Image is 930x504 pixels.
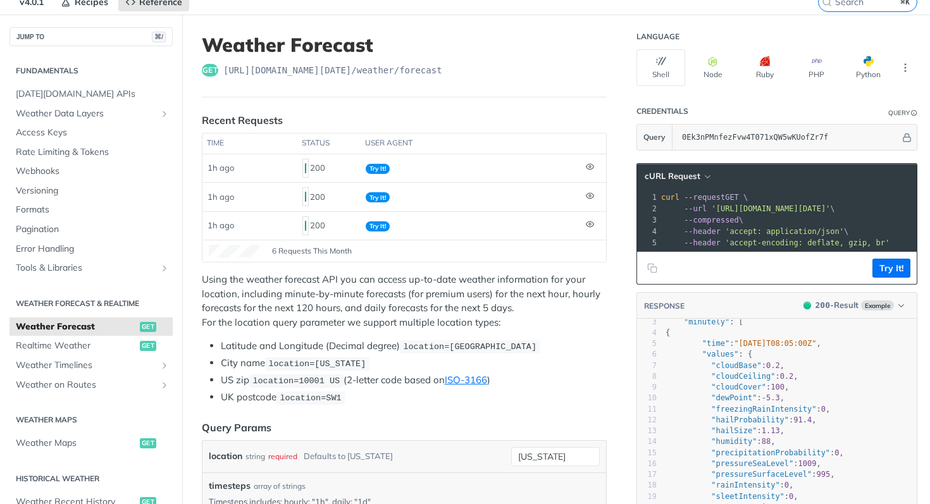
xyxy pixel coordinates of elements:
span: 6 Requests This Month [272,245,352,257]
span: 0.2 [780,372,794,381]
span: Query [643,132,666,143]
p: Using the weather forecast API you can access up-to-date weather information for your location, i... [202,273,607,329]
button: Show subpages for Weather Data Layers [159,109,170,119]
a: ISO-3166 [445,374,487,386]
a: Weather TimelinesShow subpages for Weather Timelines [9,356,173,375]
span: 91.4 [793,415,812,424]
div: 14 [637,436,657,447]
th: time [202,133,297,154]
div: 6 [637,349,657,360]
button: Show subpages for Weather Timelines [159,360,170,371]
span: "precipitationProbability" [711,448,830,457]
span: "values" [702,350,739,359]
span: Example [861,300,894,310]
span: : , [666,470,834,479]
span: 200 [305,163,306,173]
span: Weather Forecast [16,321,137,333]
div: 3 [637,214,659,226]
div: 200 [302,186,356,207]
span: curl [661,193,679,202]
a: Weather Data LayersShow subpages for Weather Data Layers [9,104,173,123]
li: UK postcode [221,390,607,405]
button: Hide [900,131,914,144]
span: : [ [666,317,743,326]
button: cURL Request [640,170,714,183]
span: Tools & Libraries [16,262,156,274]
span: '[URL][DOMAIN_NAME][DATE]' [711,204,830,213]
span: "sleetIntensity" [711,492,784,501]
span: "minutely" [684,317,729,326]
span: location=[GEOGRAPHIC_DATA] [403,342,536,352]
span: 200 [305,192,306,202]
span: Webhooks [16,165,170,178]
button: Copy to clipboard [643,259,661,278]
h2: Weather Forecast & realtime [9,298,173,309]
h1: Weather Forecast [202,34,607,56]
span: Weather on Routes [16,379,156,391]
span: 1h ago [208,192,234,202]
a: Tools & LibrariesShow subpages for Tools & Libraries [9,259,173,278]
span: : , [666,383,789,391]
button: RESPONSE [643,300,685,312]
span: Weather Data Layers [16,108,156,120]
span: 1h ago [208,220,234,230]
span: "pressureSeaLevel" [711,459,793,468]
span: location=10001 US [252,376,340,386]
span: 0 [834,448,839,457]
div: 19 [637,491,657,502]
span: : , [666,339,821,348]
a: Error Handling [9,240,173,259]
h2: Historical Weather [9,473,173,484]
span: timesteps [209,479,251,493]
span: 1009 [798,459,817,468]
div: 7 [637,360,657,371]
span: 200 [305,221,306,231]
span: Error Handling [16,243,170,255]
th: status [297,133,361,154]
span: get [140,322,156,332]
span: 0 [789,492,793,501]
span: Try It! [366,192,390,202]
span: 0.2 [766,361,780,370]
a: Access Keys [9,123,173,142]
span: Rate Limiting & Tokens [16,146,170,159]
span: Try It! [366,221,390,231]
span: : , [666,393,784,402]
div: Credentials [636,106,688,116]
div: 4 [637,328,657,338]
div: Query Params [202,420,271,435]
span: Access Keys [16,126,170,139]
span: 1.13 [762,426,780,435]
div: 15 [637,448,657,458]
input: apikey [676,125,900,150]
div: 16 [637,458,657,469]
span: \ [661,204,835,213]
span: location=SW1 [280,393,341,403]
span: { [666,328,670,337]
span: GET \ [661,193,748,202]
div: 12 [637,415,657,426]
a: Formats [9,200,173,219]
span: \ [661,216,743,224]
div: 13 [637,426,657,436]
span: : , [666,492,798,501]
span: "dewPoint" [711,393,757,402]
div: required [268,447,297,465]
span: [DATE][DOMAIN_NAME] APIs [16,88,170,101]
span: Weather Timelines [16,359,156,372]
div: 200 [302,157,356,179]
span: 1h ago [208,163,234,173]
span: "time" [702,339,729,348]
span: : , [666,426,784,435]
a: Weather Mapsget [9,434,173,453]
div: 2 [637,203,659,214]
span: Versioning [16,185,170,197]
span: "rainIntensity" [711,481,779,489]
div: 18 [637,480,657,491]
div: 200 [302,215,356,237]
div: 5 [637,237,659,249]
span: "cloudCover" [711,383,766,391]
span: get [140,341,156,351]
span: --compressed [684,216,739,224]
div: 4 [637,226,659,237]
